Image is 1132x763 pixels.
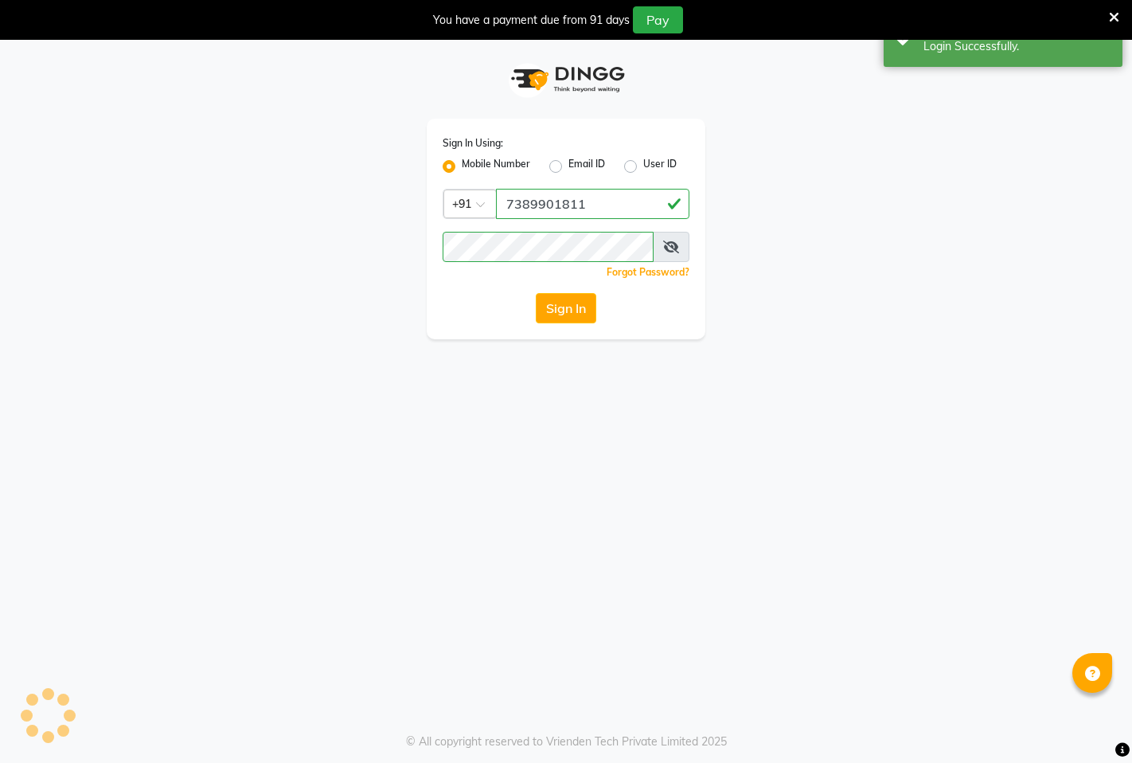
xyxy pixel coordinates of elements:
label: User ID [643,157,677,176]
iframe: chat widget [1065,699,1116,747]
div: Login Successfully. [923,38,1111,55]
button: Pay [633,6,683,33]
div: You have a payment due from 91 days [433,12,630,29]
label: Email ID [568,157,605,176]
label: Sign In Using: [443,136,503,151]
label: Mobile Number [462,157,530,176]
input: Username [496,189,689,219]
button: Sign In [536,293,596,323]
input: Username [443,232,654,262]
img: logo1.svg [502,56,630,103]
a: Forgot Password? [607,266,689,278]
